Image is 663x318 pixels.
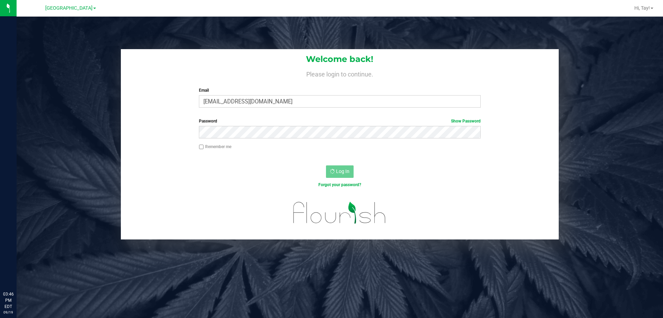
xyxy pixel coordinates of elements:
[3,291,13,310] p: 03:46 PM EDT
[451,119,481,124] a: Show Password
[121,69,559,78] h4: Please login to continue.
[336,169,349,174] span: Log In
[199,144,231,150] label: Remember me
[318,182,361,187] a: Forgot your password?
[45,5,93,11] span: [GEOGRAPHIC_DATA]
[634,5,650,11] span: Hi, Tay!
[199,145,204,149] input: Remember me
[3,310,13,315] p: 09/19
[285,195,394,230] img: flourish_logo.svg
[121,55,559,64] h1: Welcome back!
[199,87,480,93] label: Email
[199,119,217,124] span: Password
[326,165,354,178] button: Log In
